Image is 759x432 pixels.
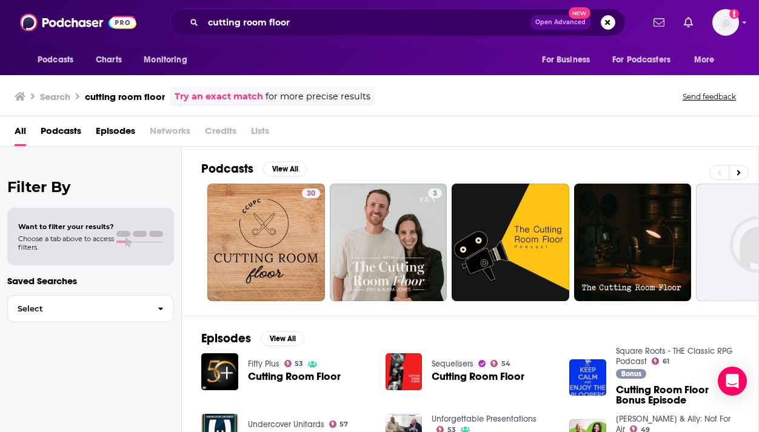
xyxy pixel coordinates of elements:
a: Cutting Room Floor Bonus Episode [616,385,739,405]
a: EpisodesView All [201,331,304,346]
span: Want to filter your results? [18,222,114,231]
h2: Episodes [201,331,251,346]
span: for more precise results [266,90,370,104]
span: 61 [663,359,669,364]
a: Fifty Plus [248,359,279,369]
a: Square Roots - THE Classic RPG Podcast [616,346,733,367]
span: Lists [251,121,269,146]
svg: Add a profile image [729,9,739,19]
a: Charts [88,48,129,71]
button: Send feedback [679,91,740,102]
input: Search podcasts, credits, & more... [203,13,530,32]
a: Show notifications dropdown [649,12,669,33]
span: 53 [295,361,303,367]
span: Charts [96,52,122,68]
button: Show profile menu [712,9,739,36]
a: 54 [490,360,510,367]
span: 57 [339,422,348,427]
button: open menu [686,48,730,71]
span: Select [8,305,148,313]
span: Credits [205,121,236,146]
a: 53 [284,360,304,367]
span: For Podcasters [612,52,670,68]
img: Cutting Room Floor Bonus Episode [569,359,606,396]
a: All [15,121,26,146]
span: New [569,7,590,19]
img: User Profile [712,9,739,36]
span: More [694,52,715,68]
a: Try an exact match [175,90,263,104]
a: 30 [302,188,320,198]
a: Show notifications dropdown [679,12,698,33]
span: 30 [307,188,315,200]
a: Unforgettable Presentations [432,414,537,424]
a: 3 [428,188,442,198]
img: Cutting Room Floor [386,353,423,390]
button: View All [261,331,304,346]
div: Open Intercom Messenger [718,367,747,396]
button: open menu [135,48,202,71]
button: open menu [533,48,605,71]
span: Choose a tab above to access filters. [18,234,114,251]
span: 54 [501,361,510,367]
a: Cutting Room Floor [432,371,524,382]
a: 57 [329,420,349,428]
span: For Business [542,52,590,68]
span: Monitoring [144,52,187,68]
span: Bonus [621,370,641,377]
a: 61 [652,357,669,365]
a: 30 [207,184,325,301]
h2: Filter By [7,178,174,196]
a: 3 [330,184,447,301]
button: View All [263,162,307,176]
span: Podcasts [38,52,73,68]
a: Podcasts [41,121,81,146]
span: 3 [433,188,437,200]
img: Cutting Room Floor [201,353,238,390]
h3: cutting room floor [85,91,165,102]
button: Select [7,295,174,322]
h2: Podcasts [201,161,253,176]
button: open menu [29,48,89,71]
img: Podchaser - Follow, Share and Rate Podcasts [20,11,136,34]
h3: Search [40,91,70,102]
a: Sequelisers [432,359,473,369]
button: open menu [604,48,688,71]
p: Saved Searches [7,275,174,287]
button: Open AdvancedNew [530,15,591,30]
div: Search podcasts, credits, & more... [170,8,626,36]
span: Networks [150,121,190,146]
a: PodcastsView All [201,161,307,176]
a: Undercover Unitards [248,419,324,430]
a: Episodes [96,121,135,146]
span: Logged in as autumncomm [712,9,739,36]
a: Cutting Room Floor [248,371,341,382]
span: Open Advanced [535,19,586,25]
